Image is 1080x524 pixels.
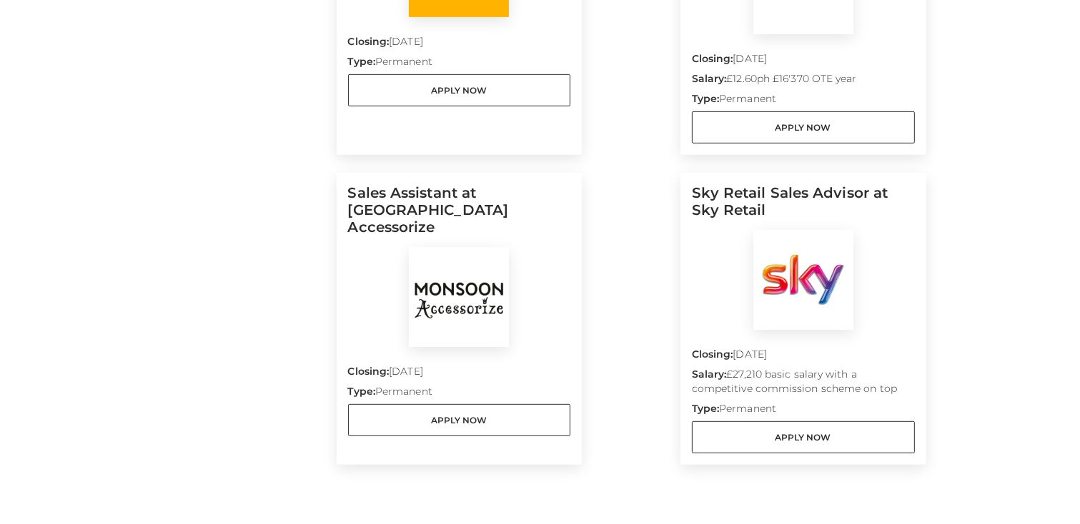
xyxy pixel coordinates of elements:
a: Apply Now [348,74,571,106]
strong: Salary: [692,368,727,381]
strong: Closing: [692,348,733,361]
strong: Type: [348,55,375,68]
a: Apply Now [692,111,915,143]
strong: Type: [692,92,719,105]
p: [DATE] [692,51,915,71]
p: Permanent [348,54,571,74]
p: Permanent [692,91,915,111]
img: Monsoon [409,247,509,347]
img: Sky Retail [753,230,853,330]
p: £12.60ph £16'370 OTE year [692,71,915,91]
strong: Closing: [692,52,733,65]
strong: Closing: [348,365,390,378]
p: Permanent [692,401,915,421]
strong: Type: [348,385,375,398]
strong: Salary: [692,72,727,85]
strong: Type: [692,402,719,415]
p: [DATE] [692,347,915,367]
p: £27,210 basic salary with a competitive commission scheme on top [692,367,915,401]
h5: Sales Assistant at [GEOGRAPHIC_DATA] Accessorize [348,184,571,247]
p: [DATE] [348,34,571,54]
h5: Sky Retail Sales Advisor at Sky Retail [692,184,915,230]
a: Apply Now [692,421,915,453]
p: [DATE] [348,364,571,384]
strong: Closing: [348,35,390,48]
a: Apply Now [348,404,571,436]
p: Permanent [348,384,571,404]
